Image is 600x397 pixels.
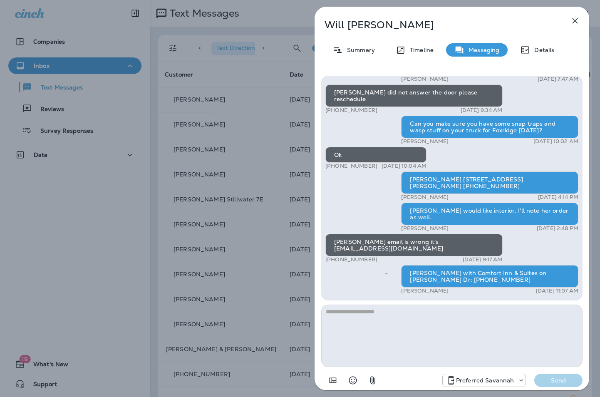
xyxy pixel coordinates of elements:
[325,256,377,263] p: [PHONE_NUMBER]
[463,256,503,263] p: [DATE] 9:17 AM
[401,194,449,201] p: [PERSON_NAME]
[461,107,503,114] p: [DATE] 9:34 AM
[325,234,503,256] div: [PERSON_NAME] email is wrong it's [EMAIL_ADDRESS][DOMAIN_NAME]
[401,171,578,194] div: [PERSON_NAME] [STREET_ADDRESS][PERSON_NAME] [PHONE_NUMBER]
[384,269,389,276] span: Sent
[325,163,377,169] p: [PHONE_NUMBER]
[406,47,434,53] p: Timeline
[530,47,554,53] p: Details
[401,225,449,232] p: [PERSON_NAME]
[536,288,578,294] p: [DATE] 11:07 AM
[401,138,449,145] p: [PERSON_NAME]
[538,76,578,82] p: [DATE] 7:47 AM
[401,288,449,294] p: [PERSON_NAME]
[401,203,578,225] div: [PERSON_NAME] would like interior. I'll note her order as well.
[325,147,426,163] div: Ok
[401,116,578,138] div: Can you make sure you have some snap traps and wasp stuff on your truck for Foxridge [DATE]?
[325,372,341,389] button: Add in a premade template
[343,47,375,53] p: Summary
[401,265,578,288] div: [PERSON_NAME] with Comfort Inn & Suites on [PERSON_NAME] Dr: [PHONE_NUMBER]
[325,84,503,107] div: [PERSON_NAME] did not answer the door please reschedule
[537,225,578,232] p: [DATE] 2:48 PM
[382,163,426,169] p: [DATE] 10:04 AM
[325,107,377,114] p: [PHONE_NUMBER]
[401,76,449,82] p: [PERSON_NAME]
[345,372,361,389] button: Select an emoji
[538,194,578,201] p: [DATE] 4:14 PM
[443,375,526,385] div: +1 (912) 461-3419
[464,47,499,53] p: Messaging
[325,19,552,31] p: Will [PERSON_NAME]
[533,138,578,145] p: [DATE] 10:02 AM
[456,377,514,384] p: Preferred Savannah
